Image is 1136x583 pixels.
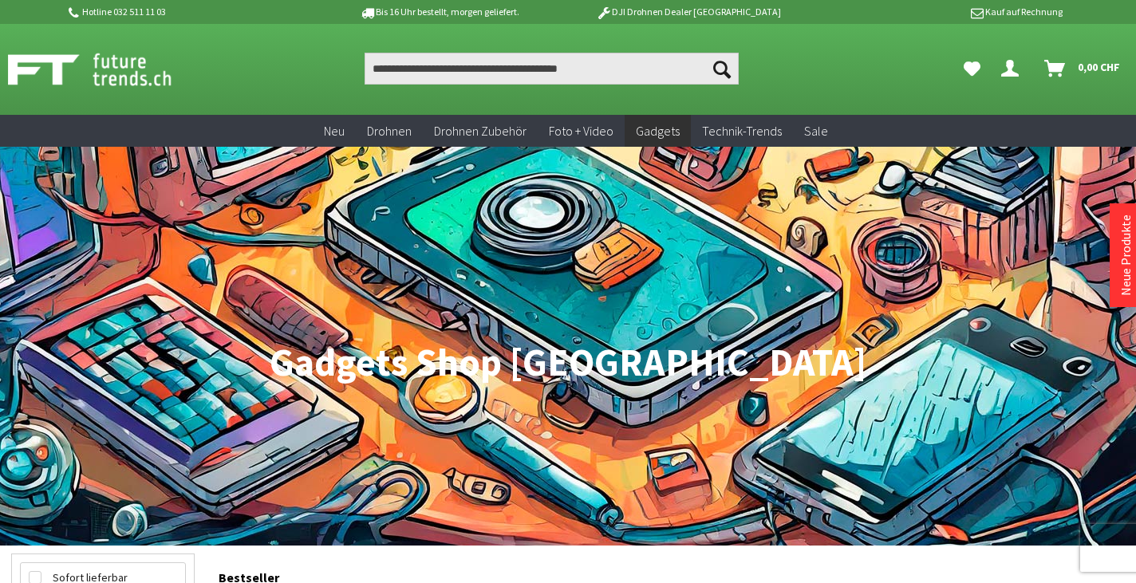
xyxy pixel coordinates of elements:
[11,343,1125,383] h1: Gadgets Shop [GEOGRAPHIC_DATA]
[956,53,988,85] a: Meine Favoriten
[1118,215,1134,296] a: Neue Produkte
[65,2,314,22] p: Hotline 032 511 11 03
[423,115,538,148] a: Drohnen Zubehör
[813,2,1062,22] p: Kauf auf Rechnung
[691,115,793,148] a: Technik-Trends
[8,49,207,89] img: Shop Futuretrends - zur Startseite wechseln
[313,115,356,148] a: Neu
[356,115,423,148] a: Drohnen
[324,123,345,139] span: Neu
[804,123,828,139] span: Sale
[365,53,738,85] input: Produkt, Marke, Kategorie, EAN, Artikelnummer…
[434,123,527,139] span: Drohnen Zubehör
[995,53,1031,85] a: Dein Konto
[549,123,613,139] span: Foto + Video
[564,2,813,22] p: DJI Drohnen Dealer [GEOGRAPHIC_DATA]
[314,2,563,22] p: Bis 16 Uhr bestellt, morgen geliefert.
[705,53,739,85] button: Suchen
[702,123,782,139] span: Technik-Trends
[793,115,839,148] a: Sale
[367,123,412,139] span: Drohnen
[538,115,625,148] a: Foto + Video
[1078,54,1120,80] span: 0,00 CHF
[625,115,691,148] a: Gadgets
[636,123,680,139] span: Gadgets
[1038,53,1128,85] a: Warenkorb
